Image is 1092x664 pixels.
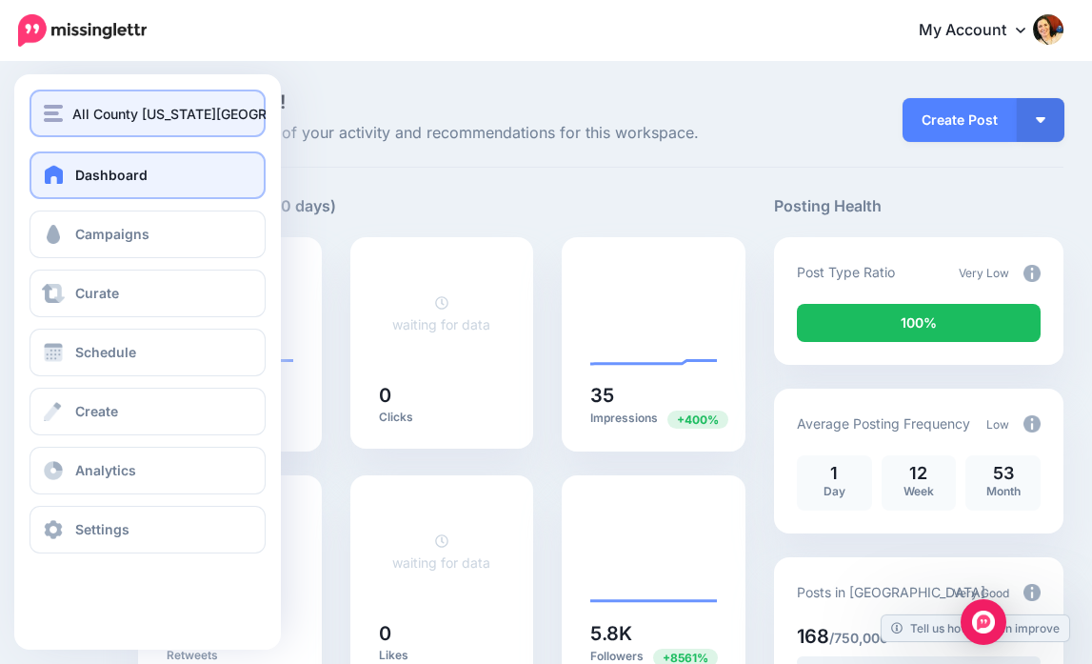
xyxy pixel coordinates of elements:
[903,484,934,498] span: Week
[1023,415,1041,433] img: info-circle-grey.png
[379,648,506,663] p: Likes
[986,417,1009,432] span: Low
[75,403,118,419] span: Create
[797,625,829,648] span: 168
[75,344,136,360] span: Schedule
[806,465,863,482] p: 1
[30,90,266,137] button: All County [US_STATE][GEOGRAPHIC_DATA]. CRMC
[75,462,136,478] span: Analytics
[75,285,119,301] span: Curate
[882,615,1069,641] a: Tell us how we can improve
[986,484,1021,498] span: Month
[590,624,717,643] h5: 5.8K
[30,270,266,317] a: Curate
[1023,265,1041,282] img: info-circle-grey.png
[379,624,506,643] h5: 0
[30,447,266,494] a: Analytics
[18,14,147,47] img: Missinglettr
[797,581,985,603] p: Posts in [GEOGRAPHIC_DATA]
[75,167,148,183] span: Dashboard
[903,98,1017,142] a: Create Post
[30,211,266,258] a: Campaigns
[167,648,293,663] p: Retweets
[774,194,1063,218] h5: Posting Health
[30,388,266,435] a: Create
[44,105,63,122] img: menu.png
[379,386,506,405] h5: 0
[392,533,490,571] a: waiting for data
[797,261,895,283] p: Post Type Ratio
[961,599,1006,645] div: Open Intercom Messenger
[797,304,1041,342] div: 100% of your posts in the last 30 days were manually created (i.e. were not from Drip Campaigns o...
[1023,584,1041,601] img: info-circle-grey.png
[891,465,947,482] p: 12
[75,521,129,537] span: Settings
[379,410,506,425] p: Clicks
[30,151,266,199] a: Dashboard
[829,630,888,646] span: /750,000
[138,121,745,146] span: Here's an overview of your activity and recommendations for this workspace.
[590,386,717,405] h5: 35
[30,506,266,553] a: Settings
[953,586,1009,600] span: Very Good
[900,8,1063,54] a: My Account
[590,410,717,428] p: Impressions
[75,226,149,242] span: Campaigns
[797,412,970,434] p: Average Posting Frequency
[1036,117,1045,123] img: arrow-down-white.png
[72,103,399,125] span: All County [US_STATE][GEOGRAPHIC_DATA]. CRMC
[30,329,266,376] a: Schedule
[959,266,1009,280] span: Very Low
[392,294,490,332] a: waiting for data
[975,465,1031,482] p: 53
[824,484,845,498] span: Day
[667,411,728,429] span: Previous period: 7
